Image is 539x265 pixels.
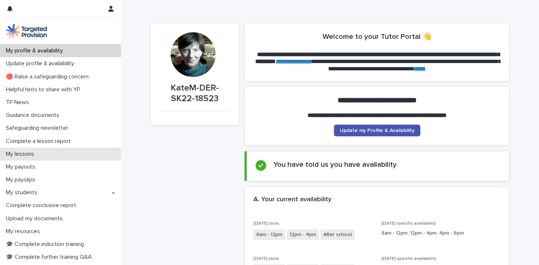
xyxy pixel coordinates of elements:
p: My lessons [3,151,40,158]
p: My students [3,189,43,196]
p: Safeguarding newsletter [3,125,74,132]
span: After school [320,229,355,240]
p: Guidance documents [3,112,65,119]
p: 🔴 Raise a safeguarding concern [3,73,94,80]
img: M5nRWzHhSzIhMunXDL62 [6,24,47,38]
p: Helpful hints to share with YP [3,86,86,93]
p: 🎓 Complete further training Q&A [3,254,98,261]
span: [DATE] slots [253,221,279,226]
p: My resources [3,228,46,235]
span: [DATE] slots [253,257,279,261]
span: [DATE] specific availability [382,257,436,261]
p: My payouts [3,163,41,170]
p: 8am - 12pm, 12pm - 4pm, 4pm - 6pm [382,229,501,237]
h2: A. Your current availability [253,196,331,204]
p: TP News [3,99,35,106]
p: My profile & availability [3,47,69,54]
p: Complete a lesson report [3,138,77,145]
span: Update my Profile & Availability [340,128,415,133]
p: 🎓 Complete induction training [3,241,90,248]
p: KateM-DER-SK22-18523 [159,83,230,104]
p: Complete conclusive report [3,202,82,209]
p: Update profile & availability [3,60,80,67]
p: My payslips [3,176,41,183]
span: 8am - 12pm [253,229,285,240]
h2: Welcome to your Tutor Portal 👋 [323,32,432,41]
p: Upload my documents [3,215,68,222]
span: [DATE] specific availability [382,221,436,226]
span: 12pm - 4pm [287,229,319,240]
h2: You have told us you have availability [274,160,397,169]
a: Update my Profile & Availability [334,125,420,136]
